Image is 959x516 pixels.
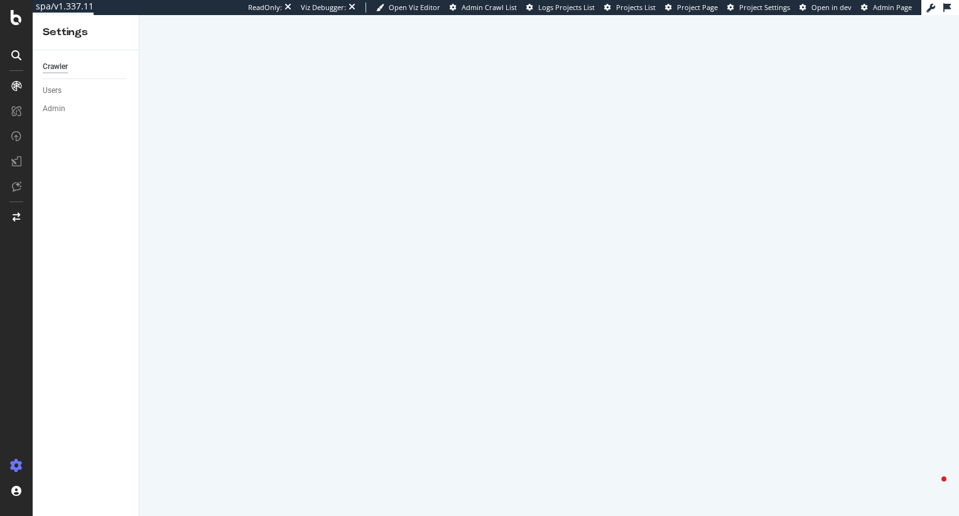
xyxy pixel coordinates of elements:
span: Project Page [677,3,718,12]
a: Project Page [665,3,718,13]
span: Open Viz Editor [389,3,440,12]
div: Settings [43,25,129,40]
span: Logs Projects List [538,3,595,12]
a: Admin Page [861,3,912,13]
div: ReadOnly: [248,3,282,13]
div: Viz Debugger: [301,3,346,13]
div: Admin [43,102,65,116]
a: Users [43,84,130,97]
span: Admin Page [873,3,912,12]
a: Logs Projects List [526,3,595,13]
span: Admin Crawl List [462,3,517,12]
a: Open Viz Editor [376,3,440,13]
a: Project Settings [727,3,790,13]
div: Crawler [43,60,68,73]
div: Users [43,84,62,97]
span: Open in dev [811,3,852,12]
a: Projects List [604,3,656,13]
a: Crawler [43,60,130,73]
span: Projects List [616,3,656,12]
a: Admin [43,102,130,116]
iframe: Intercom live chat [916,473,946,503]
span: Project Settings [739,3,790,12]
a: Admin Crawl List [450,3,517,13]
a: Open in dev [799,3,852,13]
